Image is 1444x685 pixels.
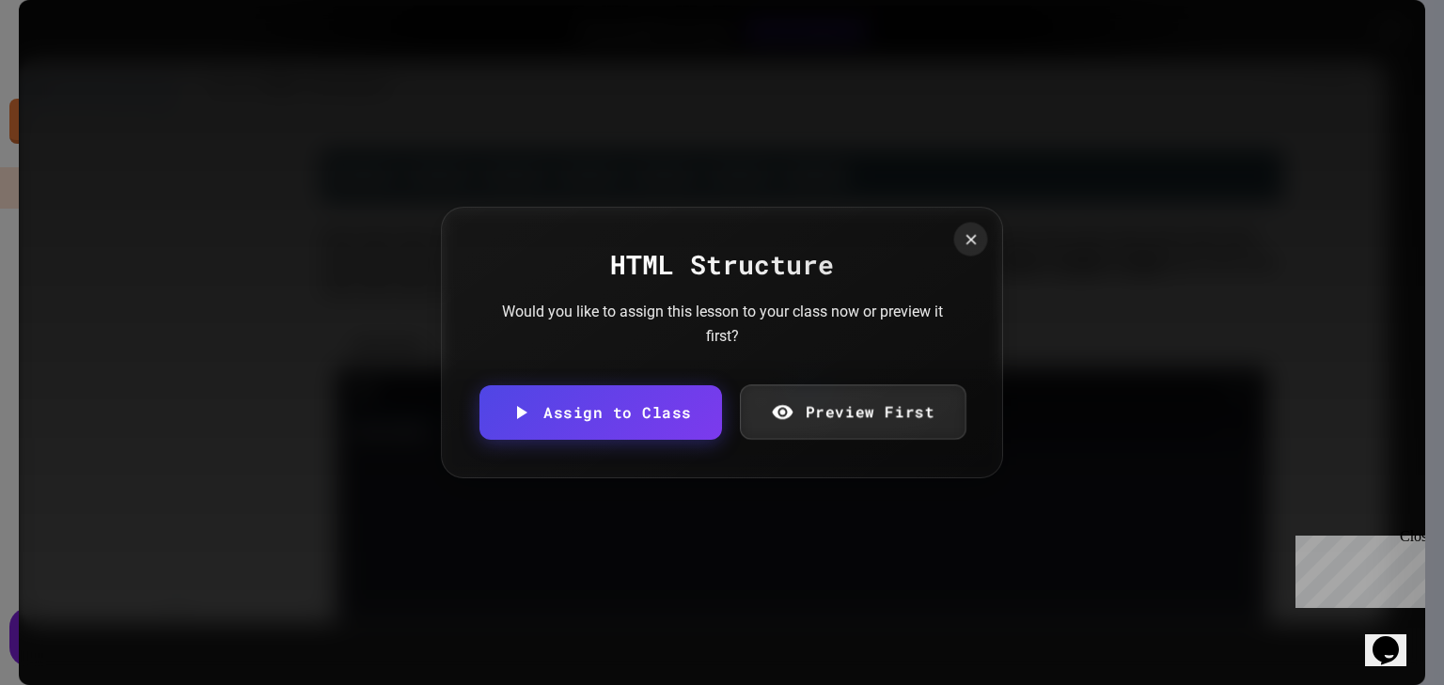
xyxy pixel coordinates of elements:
div: Would you like to assign this lesson to your class now or preview it first? [496,300,948,348]
div: Chat with us now!Close [8,8,130,119]
a: Assign to Class [479,385,722,440]
a: Preview First [740,384,965,440]
iframe: chat widget [1365,610,1425,666]
div: HTML Structure [479,245,965,285]
iframe: chat widget [1288,528,1425,608]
